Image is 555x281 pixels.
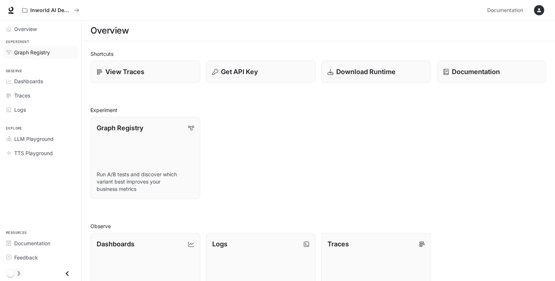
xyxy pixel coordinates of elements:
[3,103,78,116] a: Logs
[90,117,200,199] a: Graph RegistryRun A/B tests and discover which variant best improves your business metrics
[3,46,78,59] a: Graph Registry
[97,123,143,133] p: Graph Registry
[14,49,50,56] span: Graph Registry
[3,75,78,88] a: Dashboards
[14,149,53,157] span: TTS Playground
[90,50,546,58] h2: Shortcuts
[90,61,200,83] a: View Traces
[14,135,54,143] span: LLM Playground
[14,254,38,261] span: Feedback
[90,23,129,38] h1: Overview
[14,106,26,113] span: Logs
[97,171,194,193] p: Run A/B tests and discover which variant best improves your business metrics
[487,6,523,15] span: Documentation
[90,222,546,230] h2: Observe
[3,237,78,250] a: Documentation
[14,239,50,247] span: Documentation
[452,67,500,77] p: Documentation
[19,3,82,18] button: All workspaces
[206,61,316,83] button: Get API Key
[3,132,78,145] a: LLM Playground
[30,7,71,14] p: Inworld AI Demos
[3,251,78,264] a: Feedback
[90,106,546,114] h2: Experiment
[7,269,14,277] span: Dark mode toggle
[336,67,396,77] p: Download Runtime
[105,67,144,77] p: View Traces
[221,67,258,77] p: Get API Key
[14,25,37,33] span: Overview
[14,77,43,85] span: Dashboards
[327,239,349,249] p: Traces
[14,92,30,99] span: Traces
[212,239,228,249] p: Logs
[59,266,75,281] button: Close drawer
[3,147,78,159] a: TTS Playground
[3,23,78,35] a: Overview
[3,89,78,102] a: Traces
[484,3,529,18] a: Documentation
[97,239,135,249] p: Dashboards
[437,61,547,83] a: Documentation
[321,61,431,83] a: Download Runtime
